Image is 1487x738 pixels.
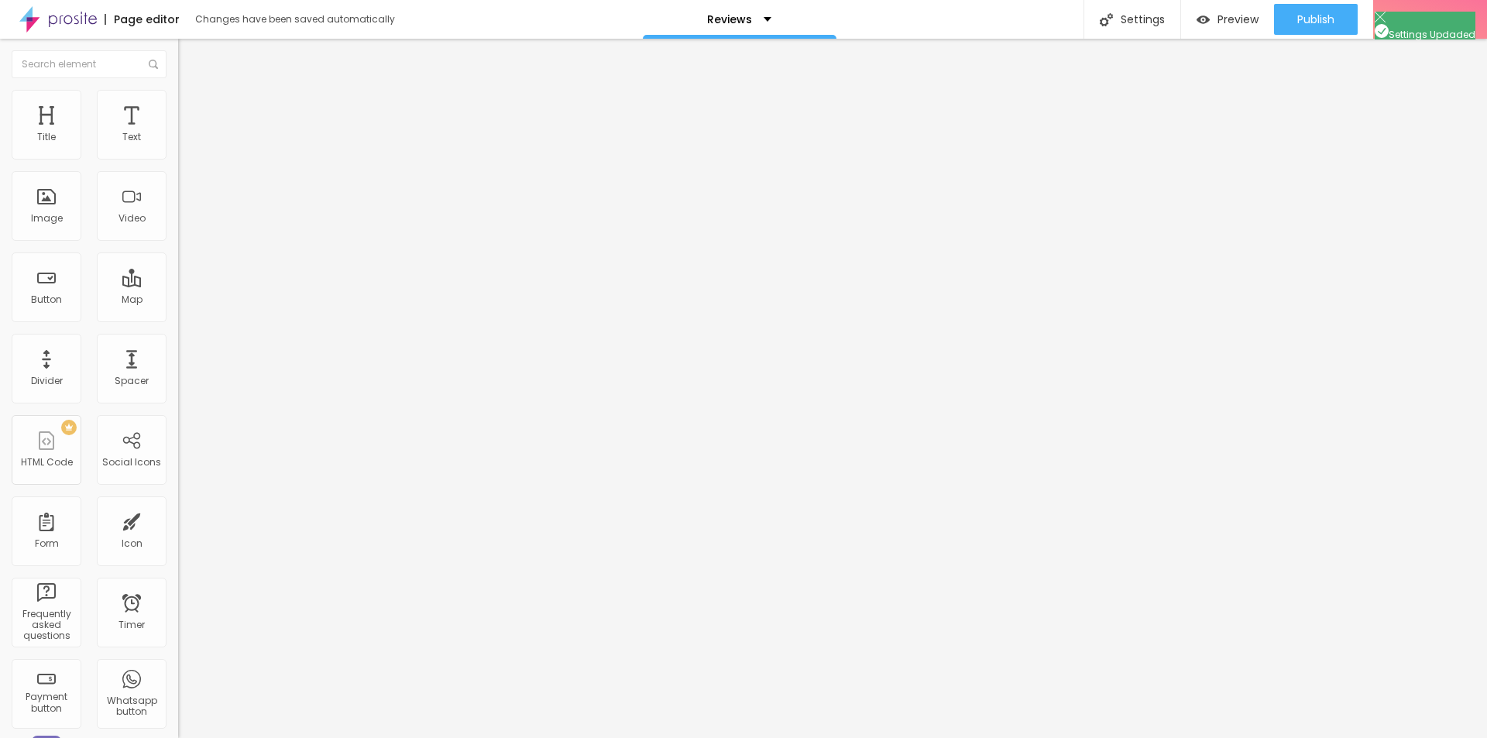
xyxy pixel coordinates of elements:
[15,609,77,642] div: Frequently asked questions
[149,60,158,69] img: Icone
[122,294,143,305] div: Map
[195,15,395,24] div: Changes have been saved automatically
[35,538,59,549] div: Form
[178,39,1487,738] iframe: Editor
[21,457,73,468] div: HTML Code
[1375,28,1475,41] span: Settings Updaded
[12,50,167,78] input: Search element
[101,695,162,718] div: Whatsapp button
[37,132,56,142] div: Title
[102,457,161,468] div: Social Icons
[1181,4,1274,35] button: Preview
[31,294,62,305] div: Button
[1274,4,1358,35] button: Publish
[1100,13,1113,26] img: Icone
[115,376,149,386] div: Spacer
[1375,24,1389,38] img: Icone
[1197,13,1210,26] img: view-1.svg
[1217,13,1259,26] span: Preview
[118,620,145,630] div: Timer
[15,692,77,714] div: Payment button
[122,538,143,549] div: Icon
[105,14,180,25] div: Page editor
[1375,12,1386,22] img: Icone
[122,132,141,142] div: Text
[118,213,146,224] div: Video
[1297,13,1334,26] span: Publish
[31,213,63,224] div: Image
[707,14,752,25] p: Reviews
[31,376,63,386] div: Divider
